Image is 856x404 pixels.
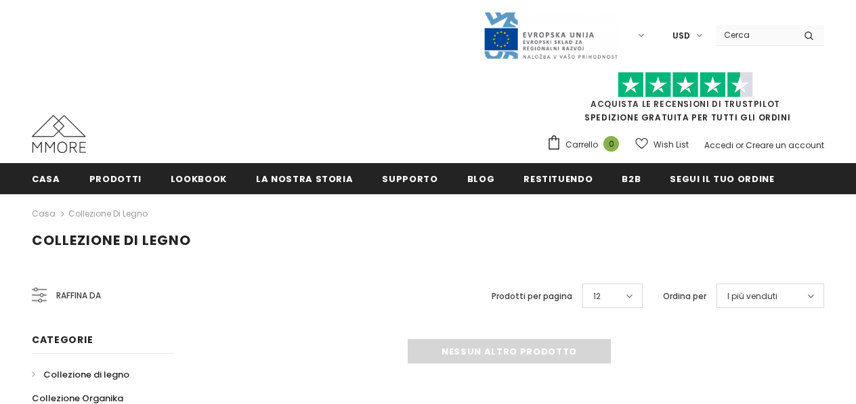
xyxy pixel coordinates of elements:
span: 0 [603,136,619,152]
a: Prodotti [89,163,142,194]
span: Raffina da [56,288,101,303]
a: La nostra storia [256,163,353,194]
span: I più venduti [727,290,777,303]
a: B2B [622,163,641,194]
a: Collezione di legno [68,208,148,219]
img: Fidati di Pilot Stars [618,72,753,98]
img: Casi MMORE [32,115,86,153]
span: Restituendo [523,173,593,185]
span: supporto [382,173,437,185]
a: Javni Razpis [483,29,618,41]
span: Prodotti [89,173,142,185]
a: Carrello 0 [547,135,626,155]
a: supporto [382,163,437,194]
span: Carrello [565,138,598,152]
span: Blog [467,173,495,185]
label: Ordina per [663,290,706,303]
label: Prodotti per pagina [492,290,572,303]
span: La nostra storia [256,173,353,185]
span: 12 [593,290,601,303]
span: Collezione di legno [32,231,191,250]
a: Acquista le recensioni di TrustPilot [591,98,780,110]
span: Segui il tuo ordine [670,173,774,185]
span: Casa [32,173,60,185]
a: Collezione di legno [32,363,129,386]
a: Casa [32,206,56,222]
span: B2B [622,173,641,185]
span: Lookbook [171,173,227,185]
a: Accedi [704,139,733,151]
span: Categorie [32,333,93,346]
span: or [735,139,744,151]
span: SPEDIZIONE GRATUITA PER TUTTI GLI ORDINI [547,78,824,123]
a: Lookbook [171,163,227,194]
a: Restituendo [523,163,593,194]
a: Creare un account [746,139,824,151]
input: Search Site [716,25,794,45]
span: Collezione di legno [43,368,129,381]
span: USD [672,29,690,43]
a: Casa [32,163,60,194]
a: Wish List [635,133,689,156]
span: Wish List [654,138,689,152]
img: Javni Razpis [483,11,618,60]
a: Segui il tuo ordine [670,163,774,194]
a: Blog [467,163,495,194]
